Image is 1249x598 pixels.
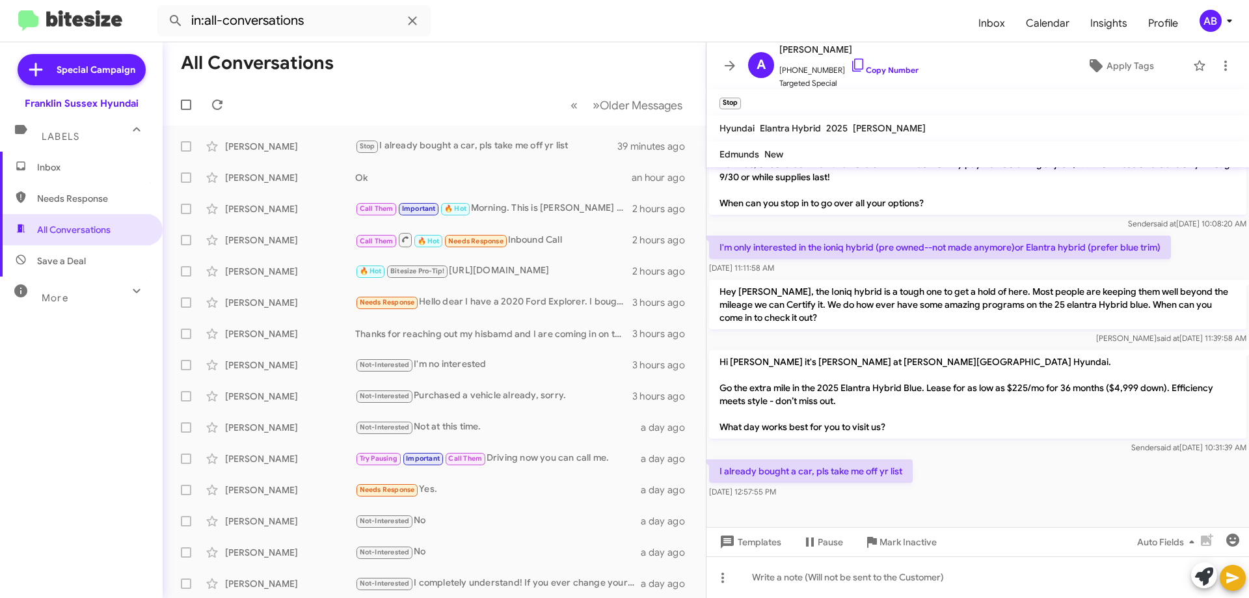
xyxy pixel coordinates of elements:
div: a day ago [641,515,695,528]
span: 🔥 Hot [360,267,382,275]
span: Needs Response [360,485,415,494]
span: said at [1153,219,1176,228]
span: Special Campaign [57,63,135,76]
a: Profile [1138,5,1189,42]
div: Purchased a vehicle already, sorry. [355,388,632,403]
div: [PERSON_NAME] [225,234,355,247]
div: [PERSON_NAME] [225,452,355,465]
button: Templates [706,530,792,554]
span: A [757,55,766,75]
span: Call Them [360,237,394,245]
span: Inbox [37,161,148,174]
button: Apply Tags [1053,54,1187,77]
div: I already bought a car, pls take me off yr list [355,139,617,154]
div: [PERSON_NAME] [225,171,355,184]
div: 3 hours ago [632,327,695,340]
div: I completely understand! If you ever change your mind about selling your Elantra or have question... [355,576,641,591]
div: [PERSON_NAME] [225,140,355,153]
span: Pause [818,530,843,554]
span: [DATE] 12:57:55 PM [709,487,776,496]
span: All Conversations [37,223,111,236]
span: said at [1157,442,1179,452]
button: Mark Inactive [853,530,947,554]
span: 🔥 Hot [418,237,440,245]
div: [PERSON_NAME] [225,546,355,559]
div: an hour ago [632,171,695,184]
span: Not-Interested [360,548,410,556]
div: 39 minutes ago [617,140,695,153]
div: [PERSON_NAME] [225,327,355,340]
button: AB [1189,10,1235,32]
nav: Page navigation example [563,92,690,118]
span: Auto Fields [1137,530,1200,554]
p: Hey [PERSON_NAME], the Ioniq hybrid is a tough one to get a hold of here. Most people are keeping... [709,280,1246,329]
span: Not-Interested [360,423,410,431]
button: Previous [563,92,585,118]
span: Needs Response [37,192,148,205]
div: Morning. This is [PERSON_NAME] reaching out on behalf of [PERSON_NAME]. Im sure he gave you a roc... [355,201,632,216]
span: Hyundai [719,122,755,134]
span: Try Pausing [360,454,397,463]
span: [PERSON_NAME] [DATE] 11:39:58 AM [1096,333,1246,343]
span: Not-Interested [360,517,410,525]
button: Pause [792,530,853,554]
a: Insights [1080,5,1138,42]
div: Thanks for reaching out my hisbamd and I are coming in on thirsday to see [PERSON_NAME] [355,327,632,340]
span: New [764,148,783,160]
input: Search [157,5,431,36]
div: [PERSON_NAME] [225,296,355,309]
span: Sender [DATE] 10:08:20 AM [1128,219,1246,228]
small: Stop [719,98,741,109]
span: [PHONE_NUMBER] [779,57,919,77]
span: Call Them [448,454,482,463]
div: 3 hours ago [632,359,695,372]
span: [PERSON_NAME] [853,122,926,134]
div: [PERSON_NAME] [225,577,355,590]
p: I'm only interested in the ioniq hybrid (pre owned--not made anymore)or Elantra hybrid (prefer bl... [709,236,1171,259]
span: 🔥 Hot [444,204,466,213]
div: Driving now you can call me. [355,451,641,466]
span: Mark Inactive [880,530,937,554]
span: Bitesize Pro-Tip! [390,267,444,275]
div: 2 hours ago [632,265,695,278]
span: 2025 [826,122,848,134]
span: Important [402,204,436,213]
span: Targeted Special [779,77,919,90]
div: a day ago [641,577,695,590]
div: Hello dear I have a 2020 Ford Explorer. I bought it on installments. I have been paying for it fo... [355,295,632,310]
span: Save a Deal [37,254,86,267]
div: [PERSON_NAME] [225,202,355,215]
div: Inbound Call [355,232,632,248]
a: Copy Number [850,65,919,75]
p: Hi [PERSON_NAME] it's [PERSON_NAME] at [PERSON_NAME][GEOGRAPHIC_DATA] Hyundai. Go the extra mile ... [709,350,1246,439]
div: [PERSON_NAME] [225,265,355,278]
span: Stop [360,142,375,150]
div: [PERSON_NAME] [225,359,355,372]
div: Yes. [355,482,641,497]
div: No [355,545,641,560]
div: No [355,513,641,528]
div: [URL][DOMAIN_NAME] [355,264,632,279]
div: a day ago [641,546,695,559]
h1: All Conversations [181,53,334,74]
div: Ok [355,171,632,184]
span: Inbox [968,5,1015,42]
span: Needs Response [360,298,415,306]
span: « [571,97,578,113]
span: Templates [717,530,781,554]
span: Sender [DATE] 10:31:39 AM [1131,442,1246,452]
span: Not-Interested [360,392,410,400]
div: AB [1200,10,1222,32]
span: Not-Interested [360,579,410,588]
button: Auto Fields [1127,530,1210,554]
div: 3 hours ago [632,390,695,403]
a: Calendar [1015,5,1080,42]
button: Next [585,92,690,118]
span: Needs Response [448,237,504,245]
div: a day ago [641,452,695,465]
span: More [42,292,68,304]
span: Apply Tags [1107,54,1154,77]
